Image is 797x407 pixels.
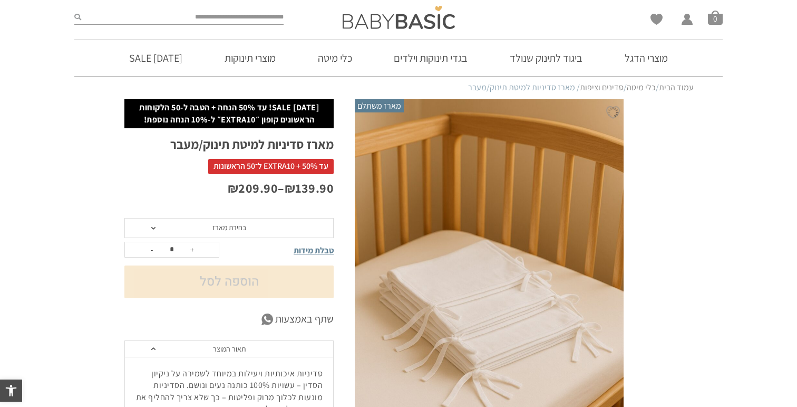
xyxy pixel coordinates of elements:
[580,82,624,93] a: סדינים וציפות
[650,14,663,29] span: Wishlist
[609,40,684,76] a: מוצרי הדגל
[130,102,328,126] p: [DATE] SALE! עד 50% הנחה + הטבה ל-50 הלקוחות הראשונים קופון ״EXTRA10״ ל-10% הנחה נוספת!
[302,40,368,76] a: כלי מיטה
[161,242,182,257] input: כמות המוצר
[212,223,246,232] span: בחירת מארז
[355,99,404,112] span: מארז משתלם
[708,10,723,25] span: סל קניות
[627,82,656,93] a: כלי מיטה
[103,82,694,93] nav: Breadcrumb
[209,40,291,76] a: מוצרי תינוקות
[294,245,334,256] span: טבלת מידות
[124,311,334,327] a: שתף באמצעות
[208,159,334,174] span: עד 50% + EXTRA10 ל־50 הראשונות
[659,82,694,93] a: עמוד הבית
[650,14,663,25] a: Wishlist
[124,179,334,197] p: –
[124,266,334,298] button: הוספה לסל
[494,40,598,76] a: ביגוד לתינוק שנולד
[343,6,455,29] img: Baby Basic בגדי תינוקות וילדים אונליין
[275,311,334,327] span: שתף באמצעות
[378,40,483,76] a: בגדי תינוקות וילדים
[184,242,200,257] button: +
[125,341,333,357] a: תאור המוצר
[285,179,334,196] bdi: 139.90
[708,10,723,25] a: סל קניות0
[144,242,160,257] button: -
[228,179,278,196] bdi: 209.90
[285,179,296,196] span: ₪
[113,40,198,76] a: [DATE] SALE
[124,136,334,153] h1: מארז סדיניות למיטת תינוק/מעבר
[228,179,239,196] span: ₪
